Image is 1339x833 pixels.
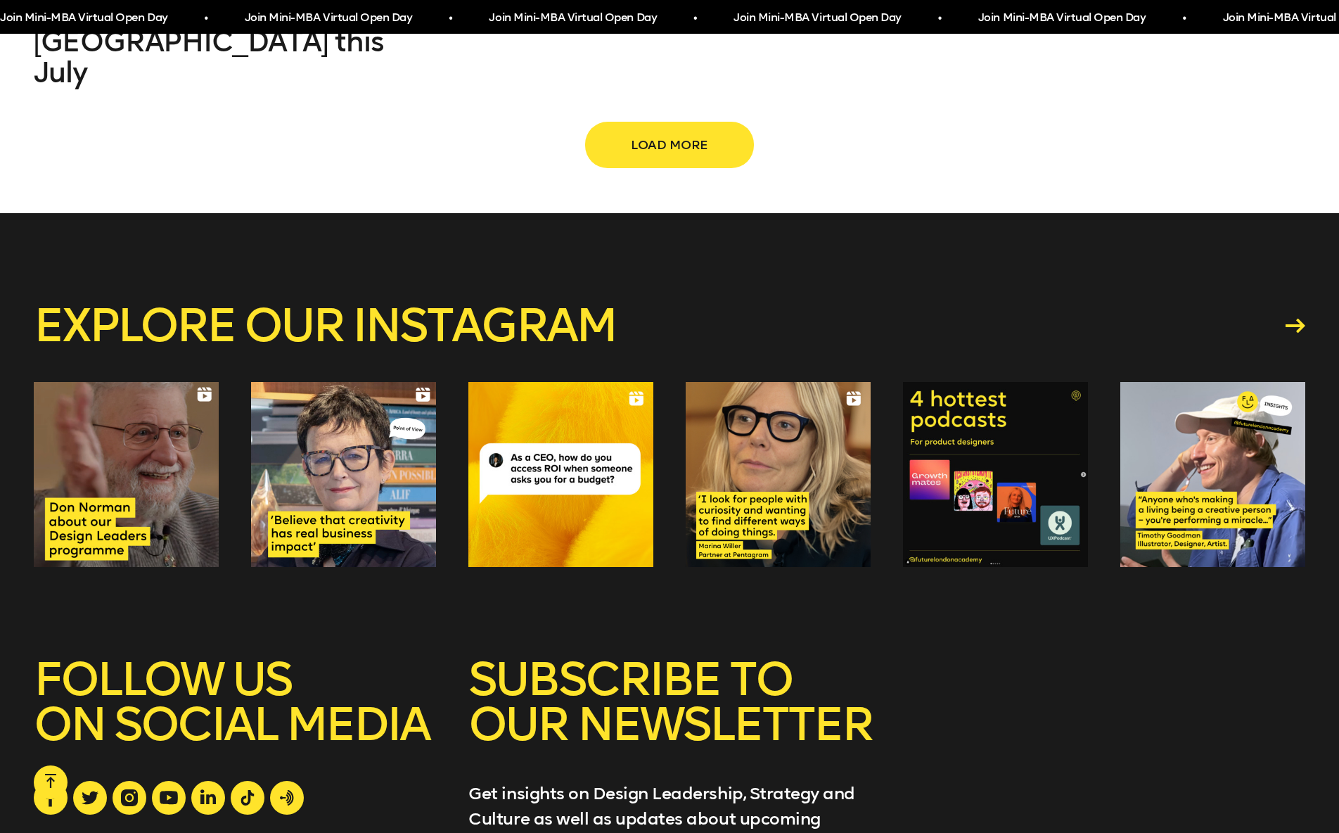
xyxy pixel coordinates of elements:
span: • [448,6,451,31]
span: • [1181,6,1185,31]
h5: SUBSCRIBE TO OUR NEWSLETTER [468,657,876,781]
span: • [203,6,207,31]
a: Explore our instagram [34,303,1306,348]
span: • [937,6,940,31]
h5: FOLLOW US ON SOCIAL MEDIA [34,657,435,781]
button: Load more [585,122,754,168]
span: Load more [608,132,731,158]
span: • [693,6,696,31]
